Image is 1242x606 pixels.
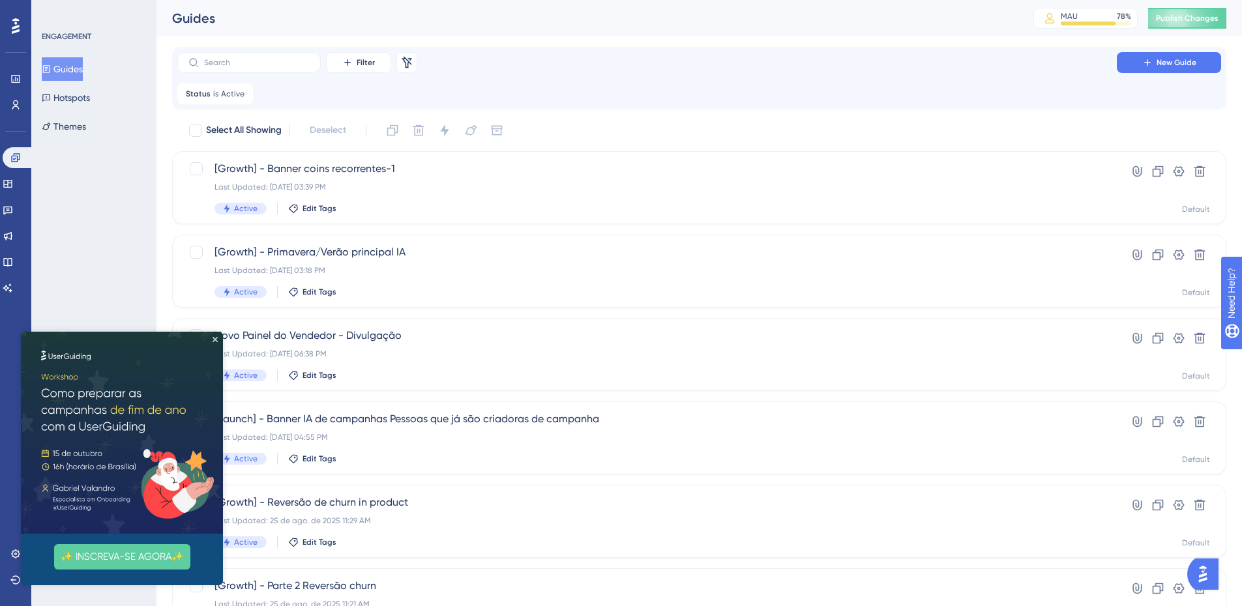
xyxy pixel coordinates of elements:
span: [Growth] - Primavera/Verão principal IA [214,244,1080,260]
button: New Guide [1117,52,1221,73]
span: Edit Tags [303,454,336,464]
button: Hotspots [42,86,90,109]
div: Last Updated: [DATE] 06:38 PM [214,349,1080,359]
button: Edit Tags [288,454,336,464]
div: Default [1182,204,1210,214]
iframe: UserGuiding AI Assistant Launcher [1187,555,1226,594]
div: 78 % [1117,11,1131,22]
div: ENGAGEMENT [42,31,91,42]
span: Select All Showing [206,123,282,138]
span: Publish Changes [1156,13,1219,23]
span: [Launch] - Banner IA de campanhas Pessoas que já são criadoras de campanha [214,411,1080,427]
span: Need Help? [31,3,81,19]
div: Last Updated: [DATE] 03:39 PM [214,182,1080,192]
span: Status [186,89,211,99]
div: Last Updated: [DATE] 04:55 PM [214,432,1080,442]
div: Guides [172,9,1001,27]
div: Default [1182,287,1210,298]
span: Active [234,537,258,547]
span: [Growth] - Reversão de churn in product [214,495,1080,510]
span: [Growth] - Banner coins recorrentes-1 [214,161,1080,177]
button: Edit Tags [288,537,336,547]
span: is [213,89,218,99]
span: Edit Tags [303,287,336,297]
button: Deselect [298,119,358,142]
button: Themes [42,115,86,138]
input: Search [204,58,310,67]
button: Guides [42,57,83,81]
div: MAU [1061,11,1078,22]
div: Last Updated: [DATE] 03:18 PM [214,265,1080,276]
span: Active [234,203,258,214]
span: Edit Tags [303,370,336,381]
span: Deselect [310,123,346,138]
span: Edit Tags [303,203,336,214]
span: Edit Tags [303,537,336,547]
span: Filter [357,57,375,68]
div: Default [1182,454,1210,465]
div: Close Preview [192,5,197,10]
button: Edit Tags [288,370,336,381]
button: Filter [326,52,391,73]
div: Default [1182,538,1210,548]
button: Edit Tags [288,287,336,297]
span: Active [221,89,244,99]
span: New Guide [1157,57,1196,68]
span: Active [234,370,258,381]
span: Novo Painel do Vendedor - Divulgação [214,328,1080,343]
div: Last Updated: 25 de ago. de 2025 11:29 AM [214,515,1080,526]
div: Default [1182,371,1210,381]
span: [Growth] - Parte 2 Reversão churn [214,578,1080,594]
button: Edit Tags [288,203,336,214]
span: Active [234,454,258,464]
span: Active [234,287,258,297]
button: ✨ INSCREVA-SE AGORA✨ [33,212,170,238]
button: Publish Changes [1148,8,1226,29]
